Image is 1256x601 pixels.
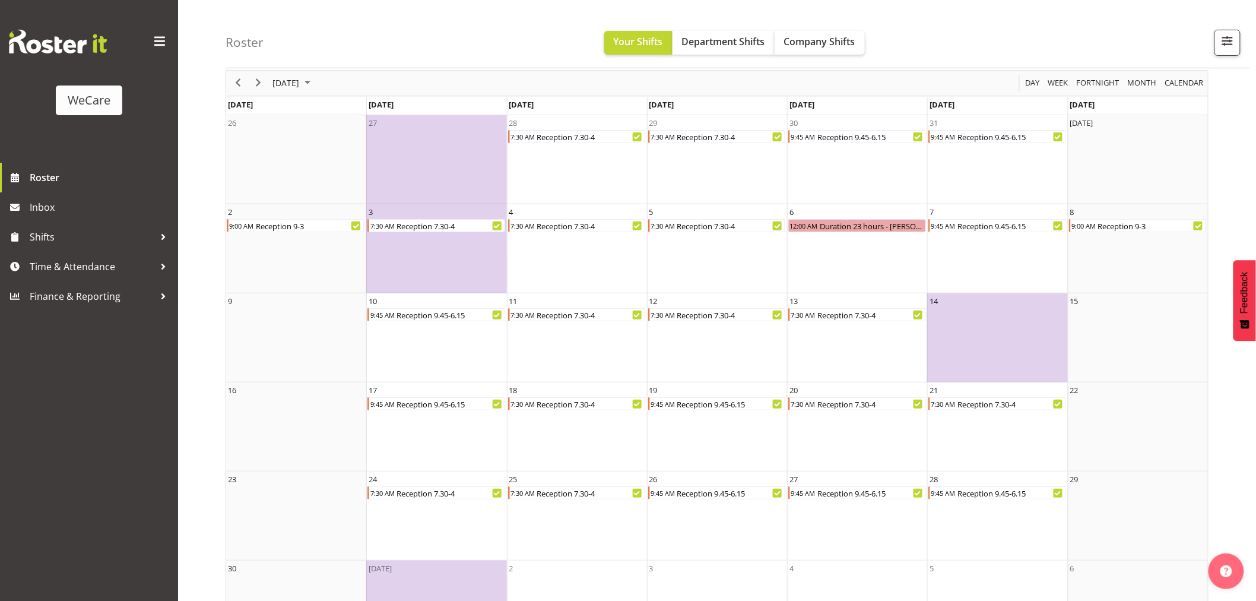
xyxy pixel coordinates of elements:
span: calendar [1164,75,1205,90]
div: Reception 7.30-4 [676,309,785,321]
div: Reception 9.45-6.15 Begin From Monday, November 10, 2025 at 9:45:00 AM GMT+13:00 Ends At Monday, ... [367,308,505,321]
div: Reception 9.45-6.15 Begin From Thursday, October 30, 2025 at 9:45:00 AM GMT+13:00 Ends At Thursda... [788,130,925,143]
div: next period [248,71,268,96]
div: previous period [228,71,248,96]
span: Week [1047,75,1070,90]
div: Reception 7.30-4 Begin From Wednesday, November 5, 2025 at 7:30:00 AM GMT+13:00 Ends At Wednesday... [648,219,785,232]
div: 9:45 AM [930,220,956,232]
td: Tuesday, November 11, 2025 [507,293,647,382]
td: Sunday, November 9, 2025 [226,293,366,382]
span: Inbox [30,198,172,216]
div: 9:45 AM [650,398,676,410]
span: Month [1127,75,1158,90]
td: Wednesday, October 29, 2025 [647,115,787,204]
div: Reception 9.45-6.15 Begin From Friday, November 7, 2025 at 9:45:00 AM GMT+13:00 Ends At Friday, N... [928,219,1065,232]
div: 2 [228,206,232,218]
span: [DATE] [228,99,253,110]
div: Reception 7.30-4 [395,487,504,499]
div: Reception 9.45-6.15 Begin From Wednesday, November 19, 2025 at 9:45:00 AM GMT+13:00 Ends At Wedne... [648,397,785,410]
div: 11 [509,295,518,307]
div: Reception 7.30-4 Begin From Thursday, November 20, 2025 at 7:30:00 AM GMT+13:00 Ends At Thursday,... [788,397,925,410]
div: 7:30 AM [650,309,676,321]
img: help-xxl-2.png [1220,565,1232,577]
div: Reception 9.45-6.15 [676,398,785,410]
div: Reception 7.30-4 [676,131,785,143]
td: Saturday, November 1, 2025 [1068,115,1208,204]
div: Reception 9.45-6.15 Begin From Friday, November 28, 2025 at 9:45:00 AM GMT+13:00 Ends At Friday, ... [928,486,1065,499]
div: Reception 9-3 Begin From Saturday, November 8, 2025 at 9:00:00 AM GMT+13:00 Ends At Saturday, Nov... [1069,219,1206,232]
div: Reception 7.30-4 [816,309,925,321]
div: 9:00 AM [1071,220,1097,232]
td: Monday, November 24, 2025 [366,472,506,561]
div: Reception 7.30-4 [536,309,645,321]
span: [DATE] [271,75,300,90]
div: 7:30 AM [369,487,395,499]
button: Timeline Month [1126,75,1159,90]
div: Reception 7.30-4 Begin From Thursday, November 13, 2025 at 7:30:00 AM GMT+13:00 Ends At Thursday,... [788,308,925,321]
img: Rosterit website logo [9,30,107,53]
div: 7:30 AM [510,309,536,321]
div: 6 [789,206,794,218]
div: Reception 7.30-4 Begin From Tuesday, October 28, 2025 at 7:30:00 AM GMT+13:00 Ends At Tuesday, Oc... [508,130,645,143]
div: Reception 7.30-4 Begin From Tuesday, November 11, 2025 at 7:30:00 AM GMT+13:00 Ends At Tuesday, N... [508,308,645,321]
span: Shifts [30,228,154,246]
button: Previous [230,75,246,90]
div: 16 [228,384,236,396]
div: 7:30 AM [930,398,956,410]
div: Reception 9-3 [1097,220,1206,232]
div: 5 [649,206,654,218]
div: 9:45 AM [650,487,676,499]
div: 14 [930,295,938,307]
span: Company Shifts [784,35,855,48]
div: Reception 7.30-4 [816,398,925,410]
div: Reception 9.45-6.15 [956,487,1065,499]
div: 24 [369,473,377,485]
div: 9:45 AM [930,487,956,499]
div: 22 [1070,384,1079,396]
div: 8 [1070,206,1074,218]
div: 15 [1070,295,1079,307]
div: 4 [789,562,794,574]
span: [DATE] [649,99,674,110]
div: Reception 7.30-4 [676,220,785,232]
div: 7:30 AM [510,220,536,232]
div: 12:00 AM [789,220,819,232]
div: 5 [930,562,934,574]
td: Monday, November 3, 2025 [366,204,506,293]
div: 27 [369,117,377,129]
button: Timeline Day [1024,75,1042,90]
td: Wednesday, November 5, 2025 [647,204,787,293]
div: 31 [930,117,938,129]
td: Sunday, November 23, 2025 [226,472,366,561]
button: Fortnight [1075,75,1122,90]
div: 7:30 AM [790,309,816,321]
span: [DATE] [509,99,534,110]
span: Department Shifts [682,35,765,48]
td: Thursday, November 6, 2025 [787,204,927,293]
span: [DATE] [789,99,814,110]
div: Reception 9.45-6.15 [956,131,1065,143]
div: 4 [509,206,513,218]
div: Reception 9.45-6.15 [676,487,785,499]
td: Wednesday, November 26, 2025 [647,472,787,561]
div: 18 [509,384,518,396]
div: Reception 7.30-4 Begin From Monday, November 3, 2025 at 7:30:00 AM GMT+13:00 Ends At Monday, Nove... [367,219,505,232]
div: 7:30 AM [510,487,536,499]
div: 30 [228,562,236,574]
div: Reception 9.45-6.15 Begin From Thursday, November 27, 2025 at 9:45:00 AM GMT+13:00 Ends At Thursd... [788,486,925,499]
div: 9:45 AM [369,309,395,321]
div: 3 [649,562,654,574]
div: Reception 9.45-6.15 [816,487,925,499]
div: Reception 9.45-6.15 [816,131,925,143]
span: Finance & Reporting [30,287,154,305]
td: Sunday, November 16, 2025 [226,382,366,472]
div: 9:45 AM [369,398,395,410]
div: 9:45 AM [790,131,816,143]
div: 26 [228,117,236,129]
div: Reception 9.45-6.15 [395,309,504,321]
div: Reception 7.30-4 [536,131,645,143]
span: Roster [30,169,172,186]
div: Reception 7.30-4 [395,220,504,232]
td: Thursday, November 27, 2025 [787,472,927,561]
div: Reception 7.30-4 Begin From Wednesday, November 12, 2025 at 7:30:00 AM GMT+13:00 Ends At Wednesda... [648,308,785,321]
